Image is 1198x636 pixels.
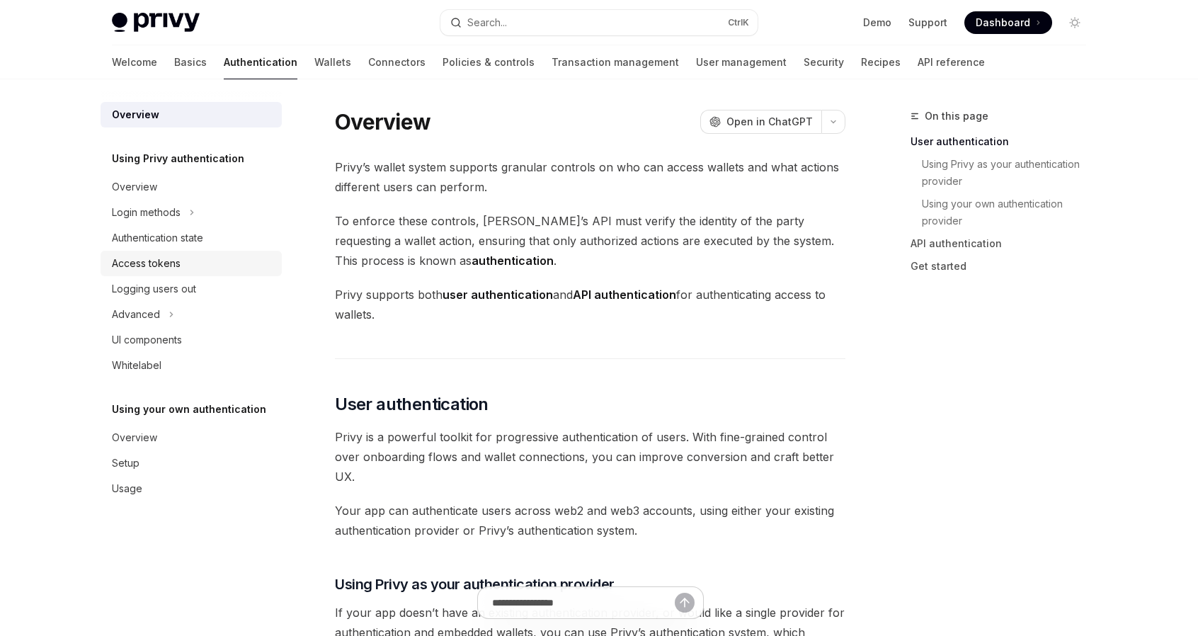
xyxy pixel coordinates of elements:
[492,587,675,618] input: Ask a question...
[911,153,1097,193] a: Using Privy as your authentication provider
[335,157,845,197] span: Privy’s wallet system supports granular controls on who can access wallets and what actions diffe...
[861,45,901,79] a: Recipes
[335,211,845,271] span: To enforce these controls, [PERSON_NAME]’s API must verify the identity of the party requesting a...
[101,174,282,200] a: Overview
[908,16,947,30] a: Support
[335,574,615,594] span: Using Privy as your authentication provider
[863,16,891,30] a: Demo
[1063,11,1086,34] button: Toggle dark mode
[472,254,554,268] strong: authentication
[918,45,985,79] a: API reference
[335,109,430,135] h1: Overview
[112,45,157,79] a: Welcome
[552,45,679,79] a: Transaction management
[911,193,1097,232] a: Using your own authentication provider
[101,251,282,276] a: Access tokens
[964,11,1052,34] a: Dashboard
[112,480,142,497] div: Usage
[101,476,282,501] a: Usage
[112,150,244,167] h5: Using Privy authentication
[314,45,351,79] a: Wallets
[335,501,845,540] span: Your app can authenticate users across web2 and web3 accounts, using either your existing authent...
[728,17,749,28] span: Ctrl K
[726,115,813,129] span: Open in ChatGPT
[101,102,282,127] a: Overview
[101,353,282,378] a: Whitelabel
[101,425,282,450] a: Overview
[112,229,203,246] div: Authentication state
[675,593,695,613] button: Send message
[101,225,282,251] a: Authentication state
[976,16,1030,30] span: Dashboard
[101,302,282,327] button: Advanced
[112,178,157,195] div: Overview
[101,200,282,225] button: Login methods
[443,45,535,79] a: Policies & controls
[112,455,139,472] div: Setup
[112,255,181,272] div: Access tokens
[112,280,196,297] div: Logging users out
[696,45,787,79] a: User management
[101,450,282,476] a: Setup
[911,255,1097,278] a: Get started
[700,110,821,134] button: Open in ChatGPT
[112,357,161,374] div: Whitelabel
[911,130,1097,153] a: User authentication
[335,427,845,487] span: Privy is a powerful toolkit for progressive authentication of users. With fine-grained control ov...
[335,285,845,324] span: Privy supports both and for authenticating access to wallets.
[112,429,157,446] div: Overview
[335,393,489,416] span: User authentication
[368,45,426,79] a: Connectors
[112,13,200,33] img: light logo
[174,45,207,79] a: Basics
[573,288,676,302] strong: API authentication
[101,327,282,353] a: UI components
[443,288,553,302] strong: user authentication
[467,14,507,31] div: Search...
[224,45,297,79] a: Authentication
[925,108,988,125] span: On this page
[804,45,844,79] a: Security
[112,204,181,221] div: Login methods
[440,10,758,35] button: Search...CtrlK
[112,401,266,418] h5: Using your own authentication
[112,331,182,348] div: UI components
[112,306,160,323] div: Advanced
[911,232,1097,255] a: API authentication
[112,106,159,123] div: Overview
[101,276,282,302] a: Logging users out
